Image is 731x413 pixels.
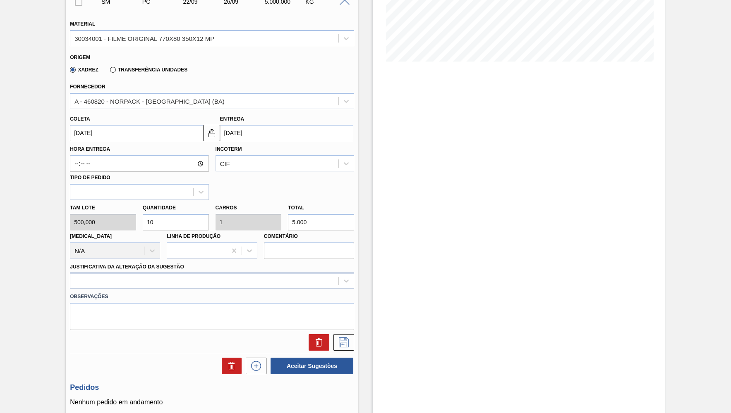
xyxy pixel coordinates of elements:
input: dd/mm/yyyy [70,125,203,141]
div: Excluir Sugestão [304,334,329,351]
label: Hora Entrega [70,143,209,155]
label: Carros [216,205,237,211]
div: Aceitar Sugestões [266,357,354,375]
div: 30034001 - FILME ORIGINAL 770X80 350X12 MP [74,35,214,42]
label: Linha de Produção [167,233,220,239]
button: locked [204,125,220,141]
button: Aceitar Sugestões [271,358,353,374]
label: Material [70,21,95,27]
label: Justificativa da Alteração da Sugestão [70,264,184,270]
div: Excluir Sugestões [218,358,242,374]
label: Comentário [264,230,354,242]
p: Nenhum pedido em andamento [70,399,354,406]
label: [MEDICAL_DATA] [70,233,112,239]
label: Entrega [220,116,244,122]
label: Tam lote [70,202,136,214]
label: Observações [70,291,354,303]
input: dd/mm/yyyy [220,125,353,141]
div: Nova sugestão [242,358,266,374]
label: Origem [70,55,90,60]
div: A - 460820 - NORPACK - [GEOGRAPHIC_DATA] (BA) [74,97,225,104]
label: Quantidade [143,205,176,211]
img: locked [207,128,217,138]
label: Coleta [70,116,90,122]
label: Incoterm [216,146,242,152]
div: Salvar Sugestão [329,334,354,351]
label: Transferência Unidades [110,67,187,73]
label: Fornecedor [70,84,105,90]
h3: Pedidos [70,383,354,392]
label: Tipo de pedido [70,175,110,180]
div: CIF [220,160,230,167]
label: Total [288,205,304,211]
label: Xadrez [70,67,98,73]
